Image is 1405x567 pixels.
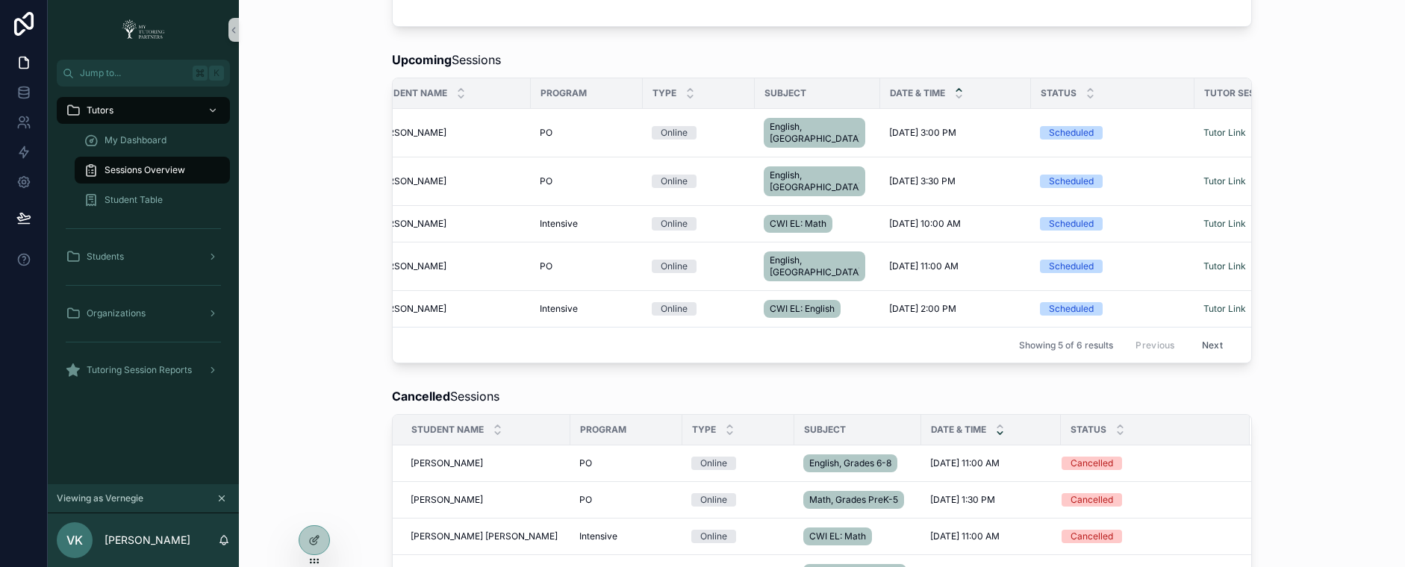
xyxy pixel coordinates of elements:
span: Subject [804,424,846,436]
div: scrollable content [48,87,239,403]
span: Tutoring Session Reports [87,364,192,376]
div: Online [661,302,688,316]
span: [PERSON_NAME] [374,260,446,272]
a: Tutor Link [1203,303,1246,314]
span: [DATE] 10:00 AM [889,218,961,230]
button: Next [1191,333,1233,357]
span: Intensive [540,303,578,315]
div: Scheduled [1049,175,1094,188]
a: Tutors [57,97,230,124]
span: [DATE] 11:00 AM [889,260,959,272]
span: Sessions [392,387,499,405]
span: Students [87,251,124,263]
span: Student Table [105,194,163,206]
span: English, [GEOGRAPHIC_DATA] [770,169,859,193]
span: [DATE] 11:00 AM [930,530,1000,542]
a: Tutor Link [1203,175,1246,187]
div: Online [661,175,688,188]
span: Viewing as Vernegie [57,492,143,504]
span: [PERSON_NAME] [411,494,483,506]
div: Scheduled [1049,126,1094,140]
p: [PERSON_NAME] [105,533,190,548]
span: PO [540,175,552,187]
div: Cancelled [1071,530,1113,543]
div: Scheduled [1049,302,1094,316]
span: English, [GEOGRAPHIC_DATA] [770,254,859,278]
span: CWI EL: Math [770,218,826,230]
span: Tutors [87,104,113,116]
span: CWI EL: English [770,303,835,315]
span: PO [540,127,552,139]
span: [PERSON_NAME] [PERSON_NAME] [411,530,558,542]
span: Sessions [392,51,501,69]
span: [PERSON_NAME] [374,303,446,315]
span: Type [652,87,676,99]
span: [PERSON_NAME] [374,127,446,139]
span: K [211,67,222,79]
div: Online [700,457,727,470]
div: Online [661,217,688,231]
span: Subject [764,87,806,99]
span: [PERSON_NAME] [411,457,483,469]
div: Scheduled [1049,217,1094,231]
span: English, Grades 6-8 [809,457,891,469]
div: Online [700,493,727,507]
span: Date & Time [931,424,986,436]
span: Date & Time [890,87,945,99]
span: Jump to... [80,67,187,79]
a: Tutor Link [1203,218,1246,229]
div: Online [661,260,688,273]
span: English, [GEOGRAPHIC_DATA] [770,121,859,145]
span: VK [66,531,83,549]
span: PO [579,457,592,469]
span: Showing 5 of 6 results [1019,339,1113,351]
span: Status [1041,87,1077,99]
span: [DATE] 11:00 AM [930,457,1000,469]
span: Student Name [411,424,484,436]
span: Status [1071,424,1106,436]
span: Sessions Overview [105,164,185,176]
button: Jump to...K [57,60,230,87]
a: Tutoring Session Reports [57,357,230,383]
span: PO [579,494,592,506]
span: [DATE] 3:30 PM [889,175,956,187]
span: Program [540,87,587,99]
div: Scheduled [1049,260,1094,273]
strong: Upcoming [392,52,452,67]
span: [PERSON_NAME] [374,218,446,230]
a: Student Table [75,187,230,213]
span: [DATE] 3:00 PM [889,127,956,139]
span: Program [580,424,626,436]
a: Organizations [57,300,230,327]
span: Tutor Session Link [1204,87,1300,99]
span: Type [692,424,716,436]
span: Student Name [375,87,447,99]
div: Online [700,530,727,543]
a: My Dashboard [75,127,230,154]
span: My Dashboard [105,134,166,146]
div: Cancelled [1071,493,1113,507]
span: [DATE] 2:00 PM [889,303,956,315]
span: [PERSON_NAME] [374,175,446,187]
strong: Cancelled [392,389,450,404]
a: Tutor Link [1203,127,1246,138]
span: Math, Grades PreK-5 [809,494,898,506]
div: Cancelled [1071,457,1113,470]
span: Organizations [87,307,146,319]
a: Tutor Link [1203,260,1246,272]
span: Intensive [579,530,617,542]
img: App logo [117,18,169,42]
a: Sessions Overview [75,157,230,184]
span: [DATE] 1:30 PM [930,494,995,506]
span: CWI EL: Math [809,530,866,542]
div: Online [661,126,688,140]
a: Students [57,243,230,270]
span: PO [540,260,552,272]
span: Intensive [540,218,578,230]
